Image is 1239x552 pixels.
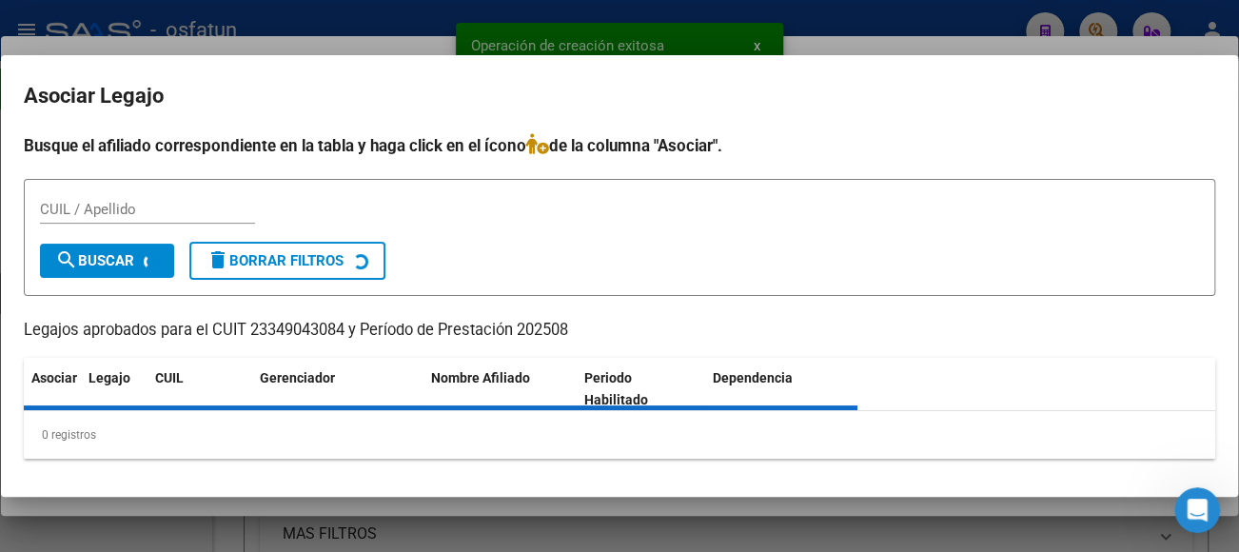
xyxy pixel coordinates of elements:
h2: Asociar Legajo [24,78,1215,114]
button: Buscar [40,244,174,278]
datatable-header-cell: Nombre Afiliado [423,358,577,421]
datatable-header-cell: Dependencia [705,358,858,421]
div: 0 registros [24,411,1215,459]
span: CUIL [155,370,184,385]
span: Asociar [31,370,77,385]
span: Borrar Filtros [206,252,344,269]
span: Periodo Habilitado [584,370,648,407]
mat-icon: delete [206,248,229,271]
span: Buscar [55,252,134,269]
datatable-header-cell: Asociar [24,358,81,421]
h4: Busque el afiliado correspondiente en la tabla y haga click en el ícono de la columna "Asociar". [24,133,1215,158]
p: Legajos aprobados para el CUIT 23349043084 y Período de Prestación 202508 [24,319,1215,343]
datatable-header-cell: Periodo Habilitado [577,358,705,421]
span: Dependencia [713,370,793,385]
datatable-header-cell: Legajo [81,358,147,421]
mat-icon: search [55,248,78,271]
iframe: Intercom live chat [1174,487,1220,533]
span: Gerenciador [260,370,335,385]
datatable-header-cell: CUIL [147,358,252,421]
span: Nombre Afiliado [431,370,530,385]
datatable-header-cell: Gerenciador [252,358,423,421]
button: Borrar Filtros [189,242,385,280]
span: Legajo [88,370,130,385]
